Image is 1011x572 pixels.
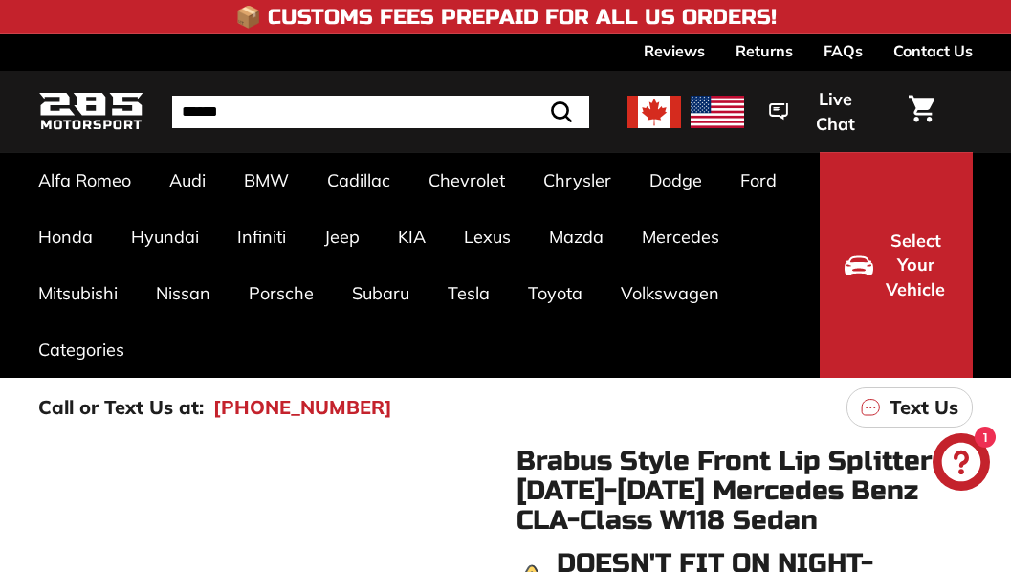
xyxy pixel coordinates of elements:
[744,76,897,147] button: Live Chat
[602,265,738,321] a: Volkswagen
[112,209,218,265] a: Hyundai
[235,6,777,29] h4: 📦 Customs Fees Prepaid for All US Orders!
[893,34,973,67] a: Contact Us
[38,393,204,422] p: Call or Text Us at:
[736,34,793,67] a: Returns
[890,393,958,422] p: Text Us
[644,34,705,67] a: Reviews
[19,265,137,321] a: Mitsubishi
[230,265,333,321] a: Porsche
[305,209,379,265] a: Jeep
[721,152,796,209] a: Ford
[820,152,973,378] button: Select Your Vehicle
[630,152,721,209] a: Dodge
[897,79,946,144] a: Cart
[530,209,623,265] a: Mazda
[218,209,305,265] a: Infiniti
[38,89,143,134] img: Logo_285_Motorsport_areodynamics_components
[137,265,230,321] a: Nissan
[379,209,445,265] a: KIA
[150,152,225,209] a: Audi
[333,265,429,321] a: Subaru
[846,387,973,428] a: Text Us
[509,265,602,321] a: Toyota
[19,152,150,209] a: Alfa Romeo
[308,152,409,209] a: Cadillac
[516,447,974,535] h1: Brabus Style Front Lip Splitter - [DATE]-[DATE] Mercedes Benz CLA-Class W118 Sedan
[798,87,872,136] span: Live Chat
[883,229,948,302] span: Select Your Vehicle
[19,321,143,378] a: Categories
[927,433,996,495] inbox-online-store-chat: Shopify online store chat
[19,209,112,265] a: Honda
[213,393,392,422] a: [PHONE_NUMBER]
[409,152,524,209] a: Chevrolet
[623,209,738,265] a: Mercedes
[824,34,863,67] a: FAQs
[524,152,630,209] a: Chrysler
[172,96,589,128] input: Search
[445,209,530,265] a: Lexus
[429,265,509,321] a: Tesla
[225,152,308,209] a: BMW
